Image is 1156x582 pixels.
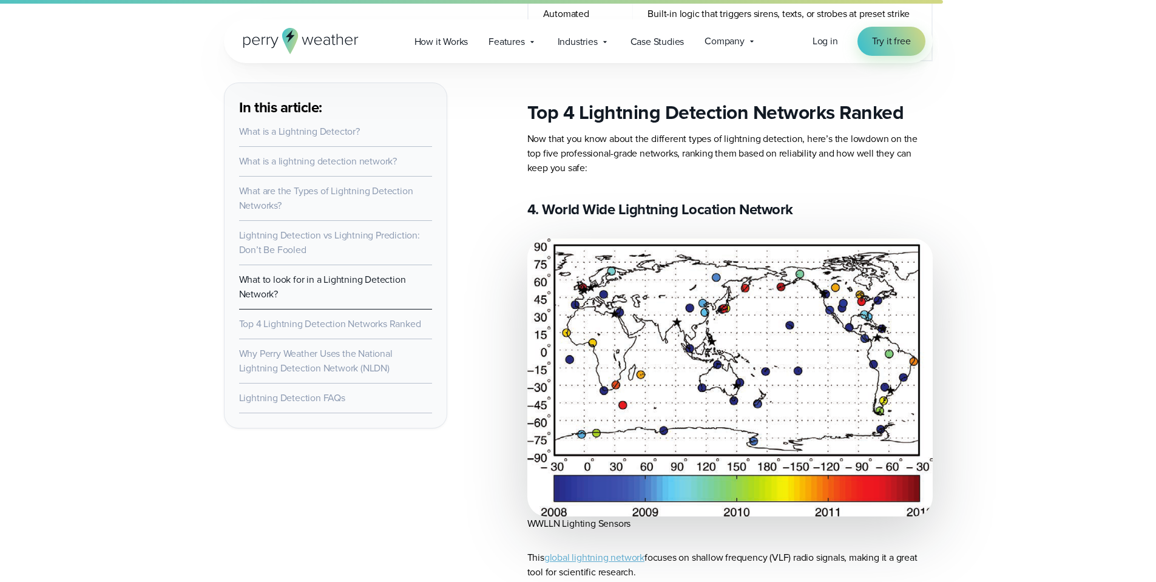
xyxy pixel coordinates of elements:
span: Log in [813,34,838,48]
span: How it Works [414,35,468,49]
a: Lightning Detection FAQs [239,391,345,405]
span: Case Studies [630,35,684,49]
span: Company [705,34,745,49]
a: What are the Types of Lightning Detection Networks? [239,184,413,212]
a: How it Works [404,29,479,54]
figcaption: WWLLN Lighting Sensors [527,516,933,531]
span: Try it free [872,34,911,49]
a: Case Studies [620,29,695,54]
h3: In this article: [239,98,432,117]
a: Log in [813,34,838,49]
p: Now that you know about the different types of lightning detection, here’s the lowdown on the top... [527,132,933,175]
span: Features [488,35,524,49]
a: What is a lightning detection network? [239,154,397,168]
a: What is a Lightning Detector? [239,124,360,138]
h2: Top 4 Lightning Detection Networks Ranked [527,100,933,124]
a: Lightning Detection vs Lightning Prediction: Don’t Be Fooled [239,228,420,257]
img: WWLLN Lighting Sensors [527,239,933,516]
a: Try it free [857,27,925,56]
span: Industries [558,35,598,49]
h3: 4. World Wide Lightning Location Network [527,200,933,219]
a: Why Perry Weather Uses the National Lightning Detection Network (NLDN) [239,347,393,375]
a: global lightning network [544,550,644,564]
a: What to look for in a Lightning Detection Network? [239,272,406,301]
p: This focuses on shallow frequency (VLF) radio signals, making it a great tool for scientific rese... [527,550,933,580]
a: Top 4 Lightning Detection Networks Ranked [239,317,421,331]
